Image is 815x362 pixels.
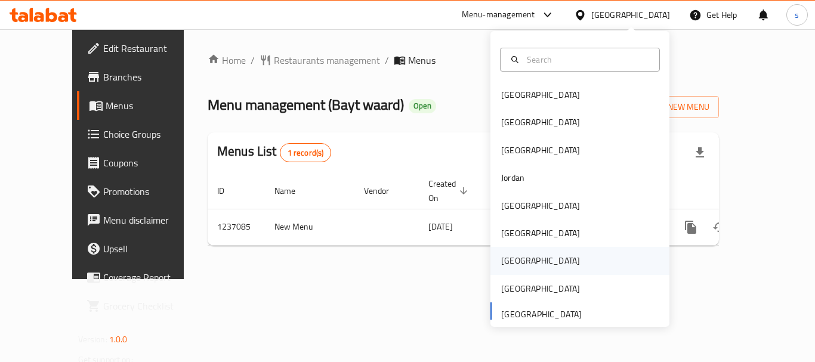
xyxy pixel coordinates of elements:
nav: breadcrumb [208,53,719,67]
span: Created On [428,177,471,205]
span: Vendor [364,184,405,198]
li: / [251,53,255,67]
a: Branches [77,63,208,91]
div: Jordan [501,171,524,184]
div: [GEOGRAPHIC_DATA] [501,199,580,212]
div: [GEOGRAPHIC_DATA] [501,227,580,240]
div: [GEOGRAPHIC_DATA] [501,88,580,101]
span: 1 record(s) [280,147,331,159]
span: Menu disclaimer [103,213,199,227]
span: s [795,8,799,21]
div: [GEOGRAPHIC_DATA] [501,116,580,129]
span: Add New Menu [636,100,709,115]
div: Export file [686,138,714,167]
span: Name [274,184,311,198]
span: Branches [103,70,199,84]
a: Grocery Checklist [77,292,208,320]
input: Search [522,53,652,66]
span: [DATE] [428,219,453,234]
span: Choice Groups [103,127,199,141]
span: Open [409,101,436,111]
span: Edit Restaurant [103,41,199,55]
a: Choice Groups [77,120,208,148]
span: Promotions [103,184,199,199]
span: Coupons [103,156,199,170]
button: Add New Menu [626,96,719,118]
td: 1237085 [208,209,265,245]
td: New Menu [265,209,354,245]
span: 1.0.0 [109,332,128,347]
div: [GEOGRAPHIC_DATA] [501,282,580,295]
a: Home [208,53,246,67]
span: Upsell [103,242,199,256]
h2: Menus List [217,143,331,162]
div: Open [409,99,436,113]
a: Promotions [77,177,208,206]
span: Menus [106,98,199,113]
span: Version: [78,332,107,347]
a: Edit Restaurant [77,34,208,63]
button: more [677,213,705,242]
div: [GEOGRAPHIC_DATA] [591,8,670,21]
a: Restaurants management [260,53,380,67]
a: Menus [77,91,208,120]
div: [GEOGRAPHIC_DATA] [501,144,580,157]
span: Menus [408,53,436,67]
a: Coverage Report [77,263,208,292]
button: Change Status [705,213,734,242]
span: Menu management ( Bayt waard ) [208,91,404,118]
span: Coverage Report [103,270,199,284]
li: / [385,53,389,67]
span: Restaurants management [274,53,380,67]
div: [GEOGRAPHIC_DATA] [501,254,580,267]
a: Menu disclaimer [77,206,208,234]
span: Grocery Checklist [103,299,199,313]
a: Upsell [77,234,208,263]
a: Coupons [77,148,208,177]
div: Menu-management [462,8,535,22]
span: ID [217,184,240,198]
